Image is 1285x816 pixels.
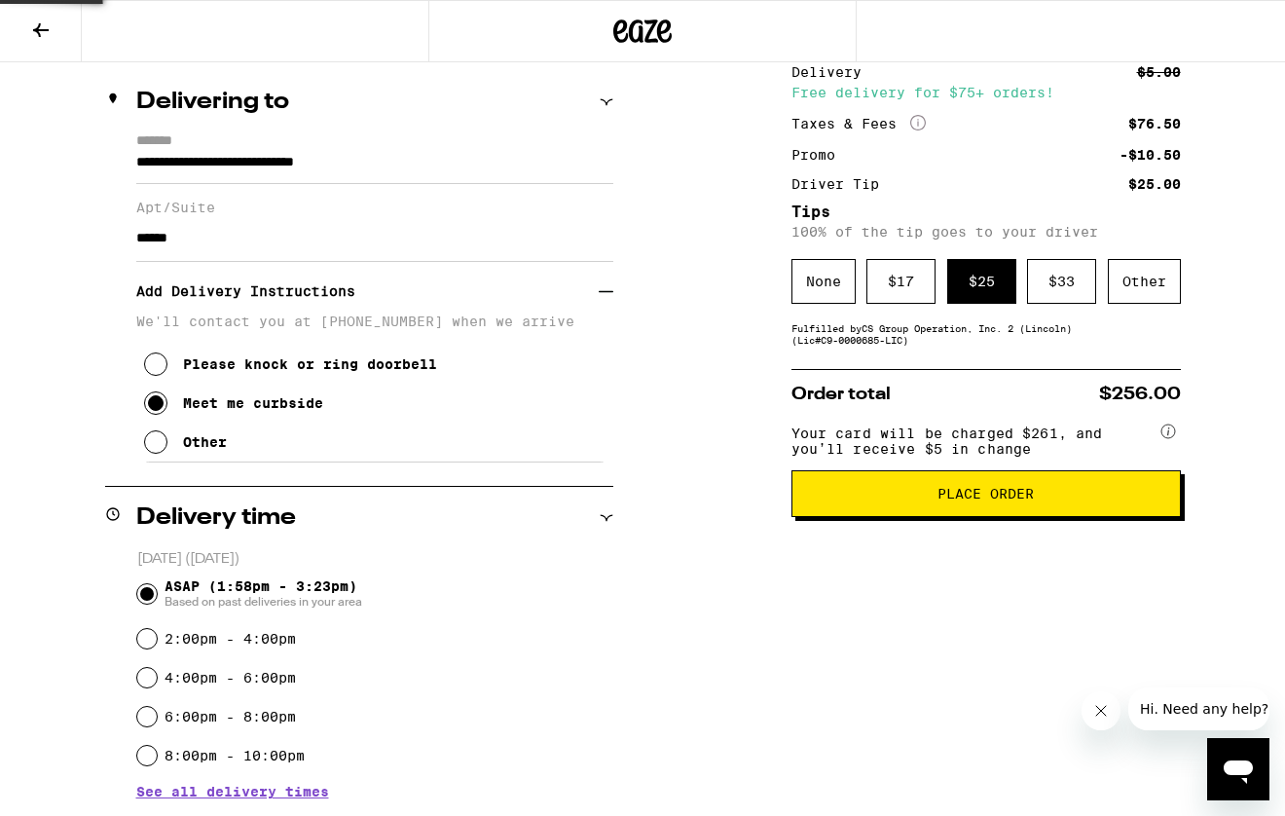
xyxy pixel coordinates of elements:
[136,269,599,314] h3: Add Delivery Instructions
[791,115,926,132] div: Taxes & Fees
[1207,738,1269,800] iframe: Button to launch messaging window
[1120,148,1181,162] div: -$10.50
[136,785,329,798] button: See all delivery times
[791,65,875,79] div: Delivery
[791,177,893,191] div: Driver Tip
[137,550,613,569] p: [DATE] ([DATE])
[165,578,362,610] span: ASAP (1:58pm - 3:23pm)
[136,506,296,530] h2: Delivery time
[183,356,437,372] div: Please knock or ring doorbell
[791,259,856,304] div: None
[183,434,227,450] div: Other
[1027,259,1096,304] div: $ 33
[136,200,613,215] label: Apt/Suite
[791,224,1181,240] p: 100% of the tip goes to your driver
[791,419,1157,457] span: Your card will be charged $261, and you’ll receive $5 in change
[1128,117,1181,130] div: $76.50
[791,386,891,403] span: Order total
[791,86,1181,99] div: Free delivery for $75+ orders!
[165,631,296,647] label: 2:00pm - 4:00pm
[1137,65,1181,79] div: $5.00
[165,594,362,610] span: Based on past deliveries in your area
[791,148,849,162] div: Promo
[165,748,305,763] label: 8:00pm - 10:00pm
[947,259,1016,304] div: $ 25
[165,709,296,724] label: 6:00pm - 8:00pm
[183,395,323,411] div: Meet me curbside
[1128,177,1181,191] div: $25.00
[1082,691,1120,730] iframe: Close message
[1108,259,1181,304] div: Other
[1099,386,1181,403] span: $256.00
[791,322,1181,346] div: Fulfilled by CS Group Operation, Inc. 2 (Lincoln) (Lic# C9-0000685-LIC )
[144,345,437,384] button: Please knock or ring doorbell
[791,470,1181,517] button: Place Order
[937,487,1034,501] span: Place Order
[1128,687,1269,730] iframe: Message from company
[866,259,936,304] div: $ 17
[136,314,613,329] p: We'll contact you at [PHONE_NUMBER] when we arrive
[144,384,323,423] button: Meet me curbside
[165,670,296,686] label: 4:00pm - 6:00pm
[791,204,1181,220] h5: Tips
[144,423,227,462] button: Other
[136,91,289,114] h2: Delivering to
